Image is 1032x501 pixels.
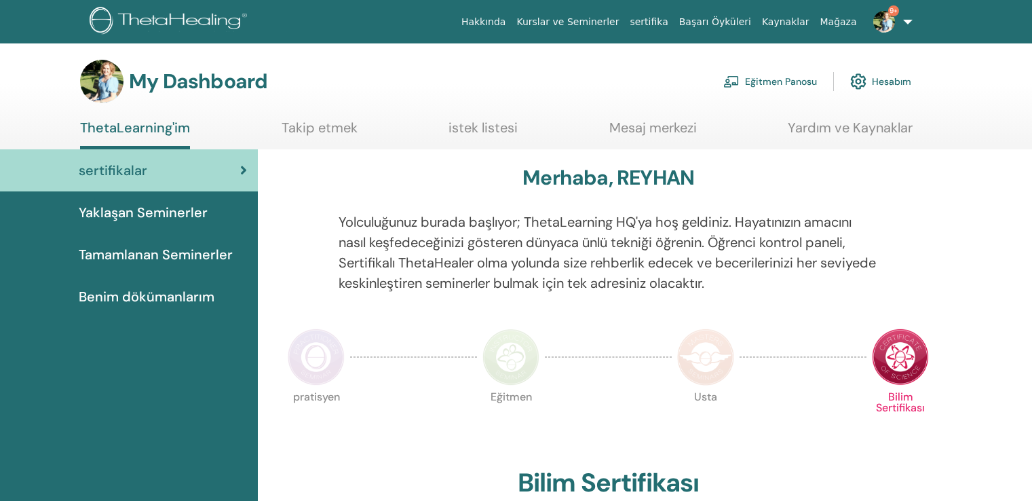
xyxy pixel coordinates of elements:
img: default.jpg [873,11,895,33]
p: Usta [677,392,734,449]
a: Takip etmek [282,119,358,146]
a: istek listesi [448,119,518,146]
img: chalkboard-teacher.svg [723,75,740,88]
a: Kaynaklar [757,10,815,35]
span: 9+ [888,5,899,16]
a: Kurslar ve Seminerler [511,10,624,35]
img: Instructor [482,329,539,386]
a: Mağaza [814,10,862,35]
h2: Bilim Sertifikası [518,468,699,499]
p: pratisyen [288,392,345,449]
a: Başarı Öyküleri [674,10,757,35]
a: ThetaLearning'im [80,119,190,149]
a: Mesaj merkezi [609,119,697,146]
img: Master [677,329,734,386]
img: logo.png [90,7,252,37]
img: Practitioner [288,329,345,386]
a: Eğitmen Panosu [723,67,817,96]
p: Yolculuğunuz burada başlıyor; ThetaLearning HQ'ya hoş geldiniz. Hayatınızın amacını nasıl keşfede... [339,212,879,293]
a: Hesabım [850,67,911,96]
p: Bilim Sertifikası [872,392,929,449]
a: sertifika [624,10,673,35]
span: Yaklaşan Seminerler [79,202,208,223]
a: Yardım ve Kaynaklar [788,119,913,146]
p: Eğitmen [482,392,539,449]
span: Tamamlanan Seminerler [79,244,233,265]
h3: Merhaba, REYHAN [522,166,694,190]
img: default.jpg [80,60,123,103]
img: cog.svg [850,70,866,93]
span: Benim dökümanlarım [79,286,214,307]
img: Certificate of Science [872,329,929,386]
span: sertifikalar [79,160,147,181]
h3: My Dashboard [129,69,267,94]
a: Hakkında [456,10,512,35]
